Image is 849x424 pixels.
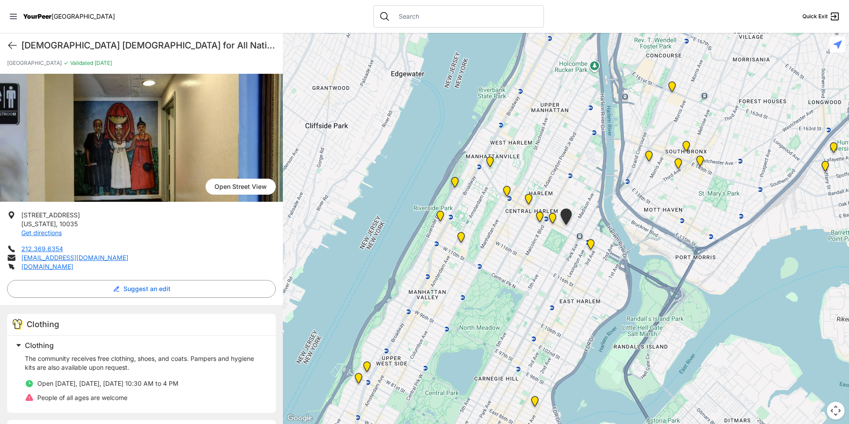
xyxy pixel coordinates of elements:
div: The PILLARS – Holistic Recovery Support [498,182,516,204]
h1: [DEMOGRAPHIC_DATA] [DEMOGRAPHIC_DATA] for All Nations [21,39,276,52]
span: [GEOGRAPHIC_DATA] [7,60,62,67]
a: YourPeer[GEOGRAPHIC_DATA] [23,14,115,19]
span: People of all ages are welcome [37,394,127,401]
span: Open Street View [206,179,276,195]
div: Manhattan [446,173,464,195]
a: [EMAIL_ADDRESS][DOMAIN_NAME] [21,254,128,261]
span: Open [DATE], [DATE], [DATE] 10:30 AM to 4 PM [37,380,179,387]
span: , [56,220,58,228]
span: Suggest an edit [123,284,171,293]
div: The Cathedral Church of St. John the Divine [452,228,470,250]
span: [US_STATE] [21,220,56,228]
div: East Harlem [555,205,577,232]
div: Ford Hall [431,207,449,228]
img: Google [285,412,314,424]
a: Quick Exit [802,11,840,22]
div: Main Location [582,236,600,257]
div: Uptown/Harlem DYCD Youth Drop-in Center [520,190,538,212]
span: [DATE] [93,60,112,66]
button: Suggest an edit [7,280,276,298]
span: Clothing [27,320,59,329]
div: South Bronx NeON Works [663,78,681,99]
p: The community receives free clothing, shoes, and coats. Pampers and hygiene kits are also availab... [25,354,265,372]
span: Clothing [25,341,54,350]
div: Harm Reduction Center [640,147,658,168]
span: ✓ [63,60,68,67]
div: Avenue Church [526,392,544,414]
div: Living Room 24-Hour Drop-In Center [825,139,843,160]
span: Validated [70,60,93,66]
div: The Bronx [677,137,695,159]
button: Map camera controls [827,402,845,420]
a: 212.369.6354 [21,245,63,252]
div: Manhattan [544,209,562,231]
a: Get directions [21,229,62,236]
a: [DOMAIN_NAME] [21,263,73,270]
span: [STREET_ADDRESS] [21,211,80,219]
span: YourPeer [23,12,52,20]
div: The Bronx Pride Center [691,152,709,173]
a: Open this area in Google Maps (opens a new window) [285,412,314,424]
div: Pathways Adult Drop-In Program [358,358,376,379]
span: 10035 [60,220,78,228]
span: Quick Exit [802,13,828,20]
span: [GEOGRAPHIC_DATA] [52,12,115,20]
input: Search [393,12,538,21]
